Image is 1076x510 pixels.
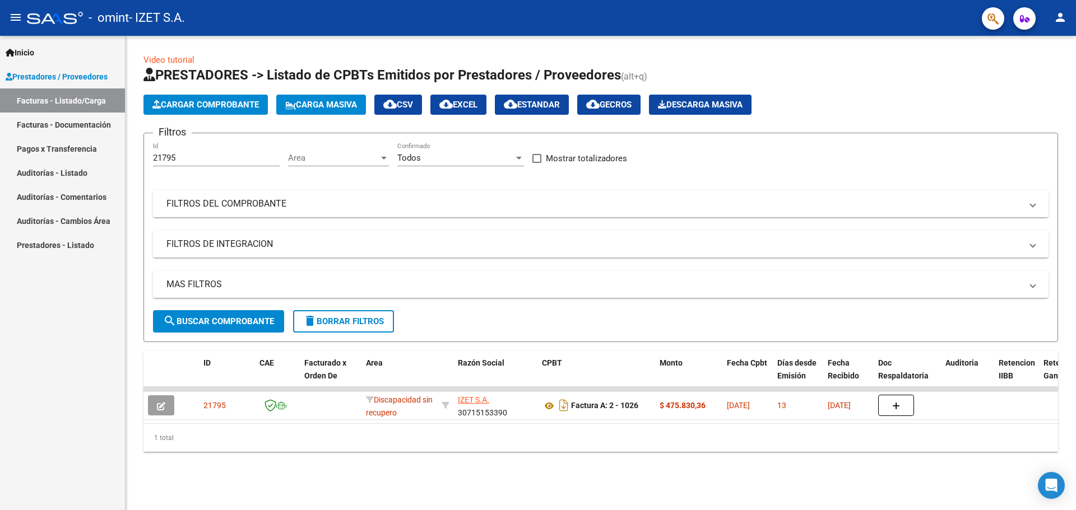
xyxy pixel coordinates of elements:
[300,351,361,400] datatable-header-cell: Facturado x Orden De
[577,95,641,115] button: Gecros
[366,358,383,367] span: Area
[383,97,397,111] mat-icon: cloud_download
[941,351,994,400] datatable-header-cell: Auditoria
[504,97,517,111] mat-icon: cloud_download
[153,124,192,140] h3: Filtros
[153,190,1049,217] mat-expansion-panel-header: FILTROS DEL COMPROBANTE
[571,401,638,410] strong: Factura A: 2 - 1026
[823,351,874,400] datatable-header-cell: Fecha Recibido
[303,314,317,327] mat-icon: delete
[9,11,22,24] mat-icon: menu
[143,55,194,65] a: Video tutorial
[6,46,34,59] span: Inicio
[727,401,750,410] span: [DATE]
[586,100,632,110] span: Gecros
[430,95,486,115] button: EXCEL
[304,358,346,380] span: Facturado x Orden De
[878,358,929,380] span: Doc Respaldatoria
[374,95,422,115] button: CSV
[153,310,284,333] button: Buscar Comprobante
[143,67,621,83] span: PRESTADORES -> Listado de CPBTs Emitidos por Prestadores / Proveedores
[303,316,384,326] span: Borrar Filtros
[293,310,394,333] button: Borrar Filtros
[649,95,752,115] app-download-masive: Descarga masiva de comprobantes (adjuntos)
[828,358,859,380] span: Fecha Recibido
[439,100,477,110] span: EXCEL
[874,351,941,400] datatable-header-cell: Doc Respaldatoria
[89,6,129,30] span: - omint
[458,395,489,404] span: IZET S.A.
[660,401,706,410] strong: $ 475.830,36
[166,278,1022,291] mat-panel-title: MAS FILTROS
[383,100,413,110] span: CSV
[586,97,600,111] mat-icon: cloud_download
[994,351,1039,400] datatable-header-cell: Retencion IIBB
[1038,472,1065,499] div: Open Intercom Messenger
[773,351,823,400] datatable-header-cell: Días desde Emisión
[129,6,185,30] span: - IZET S.A.
[542,358,562,367] span: CPBT
[504,100,560,110] span: Estandar
[439,97,453,111] mat-icon: cloud_download
[999,358,1035,380] span: Retencion IIBB
[163,314,177,327] mat-icon: search
[255,351,300,400] datatable-header-cell: CAE
[777,358,817,380] span: Días desde Emisión
[658,100,743,110] span: Descarga Masiva
[537,351,655,400] datatable-header-cell: CPBT
[276,95,366,115] button: Carga Masiva
[143,424,1058,452] div: 1 total
[1054,11,1067,24] mat-icon: person
[828,401,851,410] span: [DATE]
[556,396,571,414] i: Descargar documento
[621,71,647,82] span: (alt+q)
[6,71,108,83] span: Prestadores / Proveedores
[546,152,627,165] span: Mostrar totalizadores
[153,271,1049,298] mat-expansion-panel-header: MAS FILTROS
[722,351,773,400] datatable-header-cell: Fecha Cpbt
[152,100,259,110] span: Cargar Comprobante
[285,100,357,110] span: Carga Masiva
[366,395,433,417] span: Discapacidad sin recupero
[458,358,504,367] span: Razón Social
[945,358,978,367] span: Auditoria
[649,95,752,115] button: Descarga Masiva
[199,351,255,400] datatable-header-cell: ID
[397,153,421,163] span: Todos
[166,238,1022,250] mat-panel-title: FILTROS DE INTEGRACION
[203,401,226,410] span: 21795
[655,351,722,400] datatable-header-cell: Monto
[361,351,437,400] datatable-header-cell: Area
[777,401,786,410] span: 13
[153,231,1049,258] mat-expansion-panel-header: FILTROS DE INTEGRACION
[166,198,1022,210] mat-panel-title: FILTROS DEL COMPROBANTE
[143,95,268,115] button: Cargar Comprobante
[453,351,537,400] datatable-header-cell: Razón Social
[458,394,533,417] div: 30715153390
[660,358,683,367] span: Monto
[203,358,211,367] span: ID
[727,358,767,367] span: Fecha Cpbt
[259,358,274,367] span: CAE
[288,153,379,163] span: Area
[163,316,274,326] span: Buscar Comprobante
[495,95,569,115] button: Estandar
